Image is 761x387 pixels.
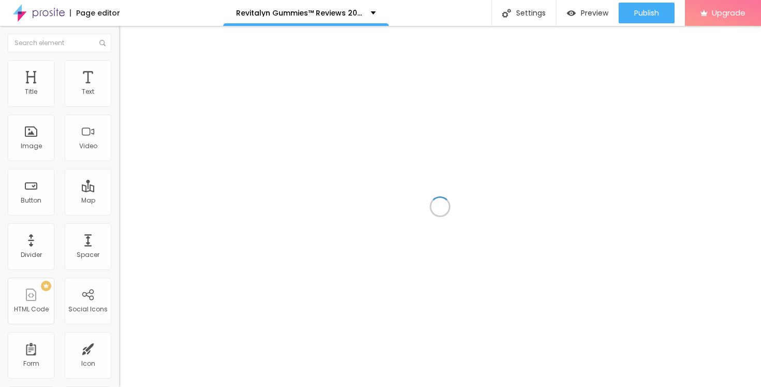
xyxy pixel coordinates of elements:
span: Publish [634,9,659,17]
div: Video [79,142,97,150]
button: Preview [557,3,619,23]
div: Image [21,142,42,150]
div: Button [21,197,41,204]
div: HTML Code [14,306,49,313]
button: Publish [619,3,675,23]
img: Icone [99,40,106,46]
div: Page editor [70,9,120,17]
div: Divider [21,251,42,259]
div: Icon [81,360,95,367]
p: Revitalyn Gummies™ Reviews 2025: Can They Boost Collagen and Whole-Body Wellness? [236,9,363,17]
div: Spacer [77,251,99,259]
div: Form [23,360,39,367]
img: view-1.svg [567,9,576,18]
div: Map [81,197,95,204]
span: Preview [581,9,608,17]
div: Social Icons [68,306,108,313]
span: Upgrade [712,8,745,17]
img: Icone [502,9,511,18]
div: Text [82,88,94,95]
div: Title [25,88,37,95]
input: Search element [8,34,111,52]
